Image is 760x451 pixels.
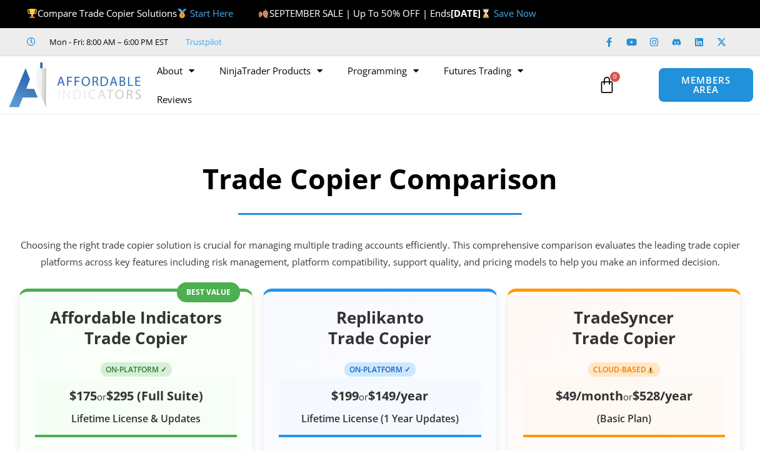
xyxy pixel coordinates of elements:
[46,34,168,49] span: Mon - Fri: 8:00 AM – 6:00 PM EST
[588,362,660,377] span: CLOUD-BASED
[556,387,623,404] span: $49/month
[481,9,491,18] img: ⌛
[451,7,494,19] strong: [DATE]
[259,9,268,18] img: 🍂
[6,161,754,197] h2: Trade Copier Comparison
[207,56,335,85] a: NinjaTrader Products
[27,9,37,18] img: 🏆
[35,384,237,407] div: or
[177,9,187,18] img: 🥇
[632,387,692,404] span: $528/year
[27,7,233,19] span: Compare Trade Copier Solutions
[523,307,725,350] h2: TradeSyncer Trade Copier
[6,237,754,272] p: Choosing the right trade copier solution is crucial for managing multiple trading accounts effici...
[186,34,222,49] a: Trustpilot
[610,72,620,82] span: 0
[335,56,431,85] a: Programming
[144,85,204,114] a: Reviews
[144,56,593,114] nav: Menu
[35,307,237,350] h2: Affordable Indicators Trade Copier
[106,387,203,404] span: $295 (Full Suite)
[523,384,725,407] div: or
[101,362,172,377] span: ON-PLATFORM ✓
[279,307,481,350] h2: Replikanto Trade Copier
[279,384,481,407] div: or
[331,387,359,404] span: $199
[279,410,481,429] div: Lifetime License (1 Year Updates)
[35,410,237,429] div: Lifetime License & Updates
[431,56,536,85] a: Futures Trading
[579,67,634,103] a: 0
[144,56,207,85] a: About
[9,62,143,107] img: LogoAI | Affordable Indicators – NinjaTrader
[494,7,536,19] a: Save Now
[190,7,233,19] a: Start Here
[69,387,97,404] span: $175
[258,7,450,19] span: SEPTEMBER SALE | Up To 50% OFF | Ends
[368,387,428,404] span: $149/year
[647,366,654,374] img: ⚠
[671,76,740,94] span: MEMBERS AREA
[523,410,725,429] div: (Basic Plan)
[344,362,416,377] span: ON-PLATFORM ✓
[658,67,753,102] a: MEMBERS AREA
